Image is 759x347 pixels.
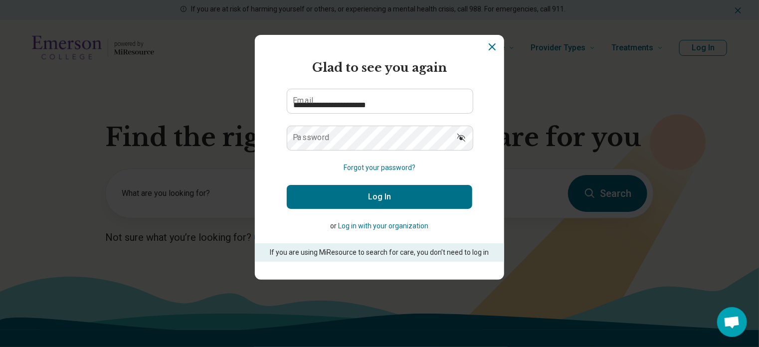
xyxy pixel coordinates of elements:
label: Email [293,97,314,105]
p: If you are using MiResource to search for care, you don’t need to log in [269,247,490,258]
button: Forgot your password? [344,163,415,173]
button: Dismiss [486,41,498,53]
button: Log In [287,185,472,209]
h2: Glad to see you again [287,59,472,77]
p: or [287,221,472,231]
label: Password [293,134,330,142]
button: Show password [450,126,472,150]
section: Login Dialog [255,35,504,280]
button: Log in with your organization [339,221,429,231]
